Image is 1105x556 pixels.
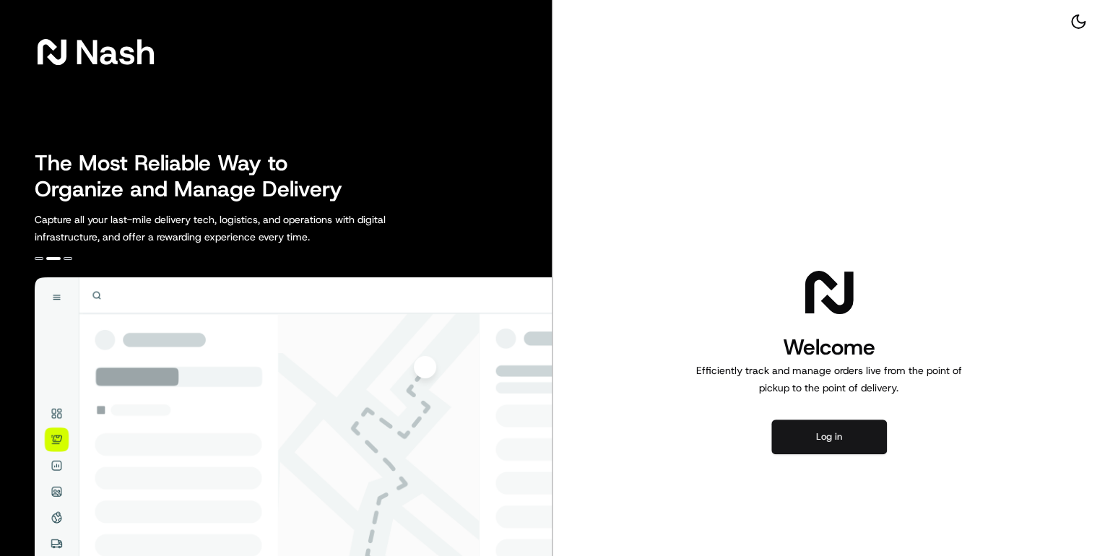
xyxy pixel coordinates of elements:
[690,362,968,396] p: Efficiently track and manage orders live from the point of pickup to the point of delivery.
[75,38,155,66] span: Nash
[690,333,968,362] h1: Welcome
[35,150,358,202] h2: The Most Reliable Way to Organize and Manage Delivery
[771,420,887,454] button: Log in
[35,211,451,246] p: Capture all your last-mile delivery tech, logistics, and operations with digital infrastructure, ...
